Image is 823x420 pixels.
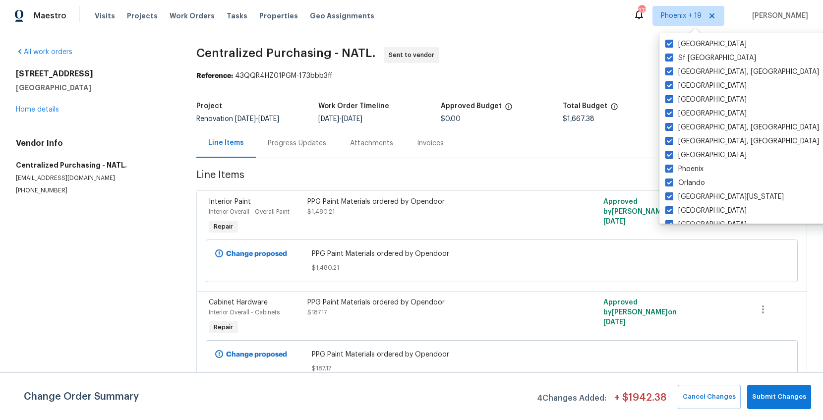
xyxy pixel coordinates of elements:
[16,160,173,170] h5: Centralized Purchasing - NATL.
[127,11,158,21] span: Projects
[603,299,677,326] span: Approved by [PERSON_NAME] on
[196,47,376,59] span: Centralized Purchasing - NATL.
[16,138,173,148] h4: Vendor Info
[603,218,626,225] span: [DATE]
[683,391,736,403] span: Cancel Changes
[318,103,389,110] h5: Work Order Timeline
[747,385,811,409] button: Submit Changes
[24,385,139,409] span: Change Order Summary
[235,116,279,122] span: -
[210,222,237,232] span: Repair
[638,6,645,16] div: 273
[16,83,173,93] h5: [GEOGRAPHIC_DATA]
[235,116,256,122] span: [DATE]
[209,309,280,315] span: Interior Overall - Cabinets
[665,122,819,132] label: [GEOGRAPHIC_DATA], [GEOGRAPHIC_DATA]
[441,116,461,122] span: $0.00
[441,103,502,110] h5: Approved Budget
[208,138,244,148] div: Line Items
[665,192,784,202] label: [GEOGRAPHIC_DATA][US_STATE]
[537,389,606,409] span: 4 Changes Added:
[209,198,251,205] span: Interior Paint
[665,178,705,188] label: Orlando
[563,116,594,122] span: $1,667.38
[16,49,72,56] a: All work orders
[310,11,374,21] span: Geo Assignments
[196,103,222,110] h5: Project
[227,12,247,19] span: Tasks
[665,109,747,119] label: [GEOGRAPHIC_DATA]
[748,11,808,21] span: [PERSON_NAME]
[16,69,173,79] h2: [STREET_ADDRESS]
[312,350,692,360] span: PPG Paint Materials ordered by Opendoor
[307,309,327,315] span: $187.17
[258,116,279,122] span: [DATE]
[665,39,747,49] label: [GEOGRAPHIC_DATA]
[226,250,287,257] b: Change proposed
[34,11,66,21] span: Maestro
[417,138,444,148] div: Invoices
[603,198,677,225] span: Approved by [PERSON_NAME] on
[342,116,362,122] span: [DATE]
[389,50,438,60] span: Sent to vendor
[209,299,268,306] span: Cabinet Hardware
[505,103,513,116] span: The total cost of line items that have been approved by both Opendoor and the Trade Partner. This...
[665,95,747,105] label: [GEOGRAPHIC_DATA]
[95,11,115,21] span: Visits
[170,11,215,21] span: Work Orders
[16,174,173,182] p: [EMAIL_ADDRESS][DOMAIN_NAME]
[196,71,807,81] div: 43QQR4HZ01PGM-173bbb3ff
[350,138,393,148] div: Attachments
[318,116,362,122] span: -
[665,206,747,216] label: [GEOGRAPHIC_DATA]
[312,263,692,273] span: $1,480.21
[614,393,666,409] span: + $ 1942.38
[603,319,626,326] span: [DATE]
[209,209,290,215] span: Interior Overall - Overall Paint
[752,391,806,403] span: Submit Changes
[665,150,747,160] label: [GEOGRAPHIC_DATA]
[678,385,741,409] button: Cancel Changes
[307,298,548,307] div: PPG Paint Materials ordered by Opendoor
[661,11,702,21] span: Phoenix + 19
[196,72,233,79] b: Reference:
[226,351,287,358] b: Change proposed
[259,11,298,21] span: Properties
[563,103,607,110] h5: Total Budget
[610,103,618,116] span: The total cost of line items that have been proposed by Opendoor. This sum includes line items th...
[665,136,819,146] label: [GEOGRAPHIC_DATA], [GEOGRAPHIC_DATA]
[307,209,335,215] span: $1,480.21
[665,164,704,174] label: Phoenix
[196,116,279,122] span: Renovation
[665,81,747,91] label: [GEOGRAPHIC_DATA]
[268,138,326,148] div: Progress Updates
[210,322,237,332] span: Repair
[312,249,692,259] span: PPG Paint Materials ordered by Opendoor
[307,197,548,207] div: PPG Paint Materials ordered by Opendoor
[665,67,819,77] label: [GEOGRAPHIC_DATA], [GEOGRAPHIC_DATA]
[16,106,59,113] a: Home details
[665,53,756,63] label: Sf [GEOGRAPHIC_DATA]
[665,220,747,230] label: [GEOGRAPHIC_DATA]
[312,363,692,373] span: $187.17
[196,170,754,188] span: Line Items
[16,186,173,195] p: [PHONE_NUMBER]
[318,116,339,122] span: [DATE]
